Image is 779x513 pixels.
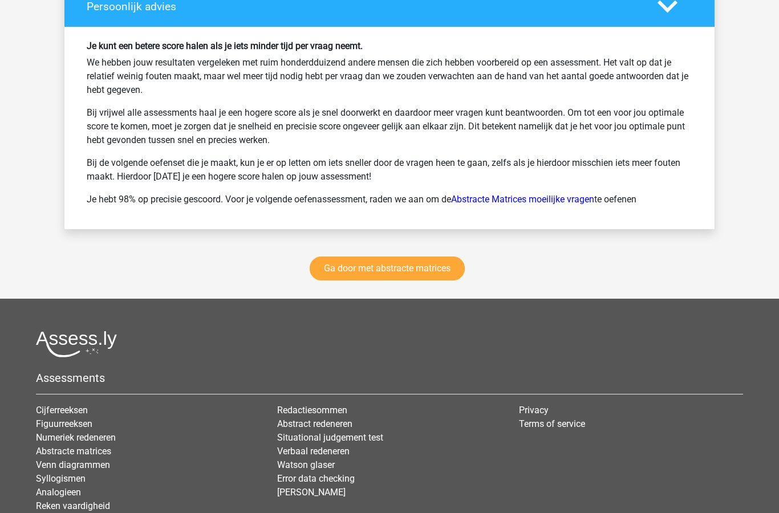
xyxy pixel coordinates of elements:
[36,331,117,357] img: Assessly logo
[36,500,110,511] a: Reken vaardigheid
[87,106,692,147] p: Bij vrijwel alle assessments haal je een hogere score als je snel doorwerkt en daardoor meer vrag...
[277,473,355,484] a: Error data checking
[277,418,352,429] a: Abstract redeneren
[277,432,383,443] a: Situational judgement test
[310,256,465,280] a: Ga door met abstracte matrices
[87,156,692,184] p: Bij de volgende oefenset die je maakt, kun je er op letten om iets sneller door de vragen heen te...
[36,446,111,457] a: Abstracte matrices
[36,371,743,385] h5: Assessments
[519,405,549,416] a: Privacy
[87,56,692,97] p: We hebben jouw resultaten vergeleken met ruim honderdduizend andere mensen die zich hebben voorbe...
[87,40,692,51] h6: Je kunt een betere score halen als je iets minder tijd per vraag neemt.
[36,418,92,429] a: Figuurreeksen
[277,405,347,416] a: Redactiesommen
[36,432,116,443] a: Numeriek redeneren
[36,473,86,484] a: Syllogismen
[36,459,110,470] a: Venn diagrammen
[277,459,335,470] a: Watson glaser
[277,487,346,498] a: [PERSON_NAME]
[87,193,692,206] p: Je hebt 98% op precisie gescoord. Voor je volgende oefenassessment, raden we aan om de te oefenen
[277,446,350,457] a: Verbaal redeneren
[36,487,81,498] a: Analogieen
[519,418,585,429] a: Terms of service
[451,194,594,205] a: Abstracte Matrices moeilijke vragen
[36,405,88,416] a: Cijferreeksen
